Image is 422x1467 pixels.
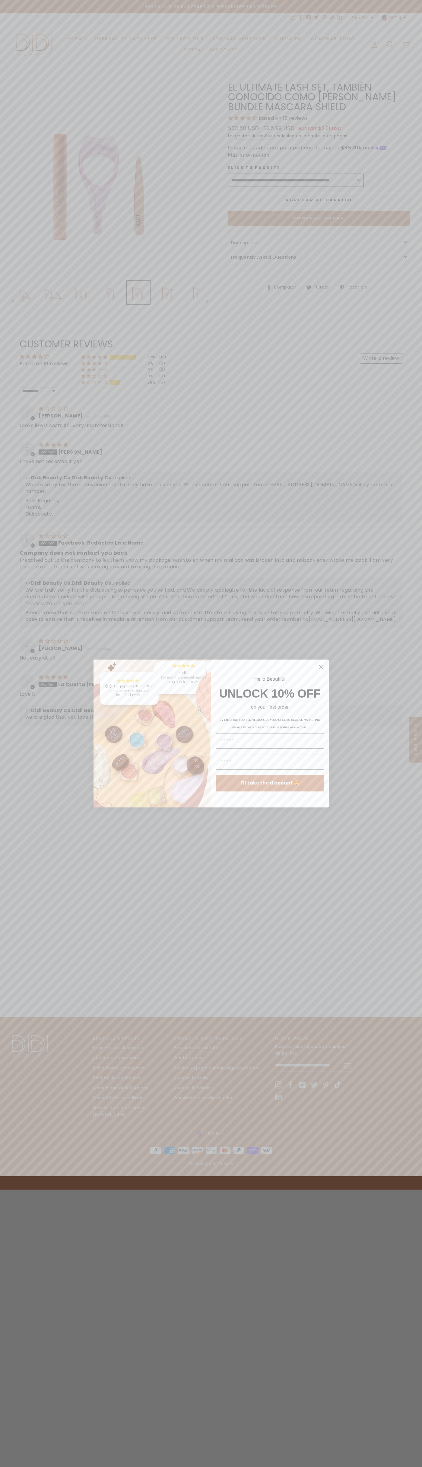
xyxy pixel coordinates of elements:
span: BY ENTERING YOUR EMAIL ADDRESS YOU AGREE TO RECEIVE MARKETING EMAILS FROM DIDI BEAUTY. UNSUBSCRIB... [220,718,320,729]
input: Email [216,733,324,749]
span: on your first order [251,705,289,710]
span: UNLOCK 10% OFF [219,687,321,700]
input: Name [216,755,324,770]
img: 0dd5236a-0aa8-453d-99f7-470cb89382e6.png [94,660,211,807]
button: Close dialog [316,662,326,673]
button: I'll take the discount 😍 [216,775,324,791]
span: Hello Beautiful [254,676,285,682]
